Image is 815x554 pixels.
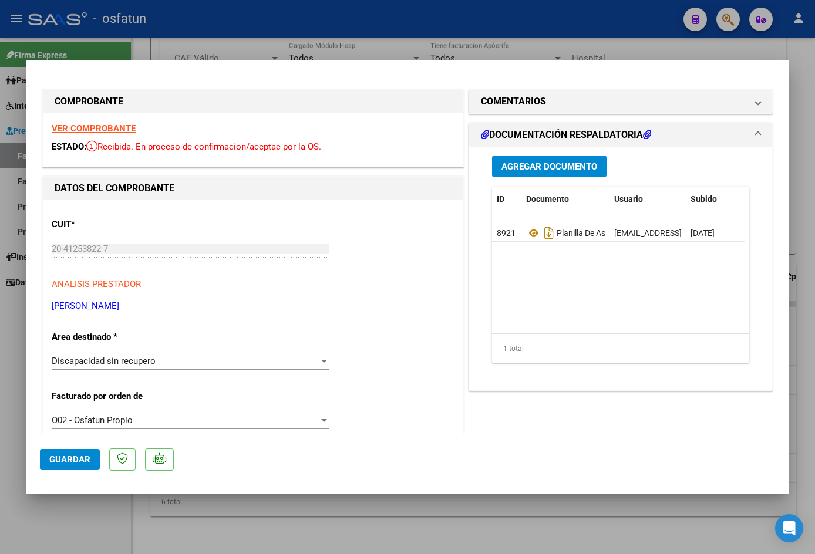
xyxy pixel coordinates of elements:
p: CUIT [52,218,173,231]
datatable-header-cell: ID [492,187,521,212]
datatable-header-cell: Documento [521,187,609,212]
p: Area destinado * [52,330,173,344]
span: ESTADO: [52,141,86,152]
div: Open Intercom Messenger [775,514,803,542]
span: ANALISIS PRESTADOR [52,279,141,289]
mat-expansion-panel-header: COMENTARIOS [469,90,772,113]
div: 1 total [492,334,749,363]
i: Descargar documento [541,224,557,242]
span: [EMAIL_ADDRESS][DOMAIN_NAME] - [PERSON_NAME] [614,228,813,238]
span: Usuario [614,194,643,204]
span: [DATE] [691,228,715,238]
a: VER COMPROBANTE [52,123,136,134]
button: Agregar Documento [492,156,607,177]
mat-expansion-panel-header: DOCUMENTACIÓN RESPALDATORIA [469,123,772,147]
h1: COMENTARIOS [481,94,546,109]
span: Documento [526,194,569,204]
button: Guardar [40,449,100,470]
span: 8921 [497,228,516,238]
div: DOCUMENTACIÓN RESPALDATORIA [469,147,772,390]
span: Discapacidad sin recupero [52,356,156,366]
span: Subido [691,194,717,204]
span: Recibida. En proceso de confirmacion/aceptac por la OS. [86,141,321,152]
span: Agregar Documento [501,161,597,172]
strong: DATOS DEL COMPROBANTE [55,183,174,194]
p: [PERSON_NAME] [52,299,454,313]
span: O02 - Osfatun Propio [52,415,133,425]
span: ID [497,194,504,204]
datatable-header-cell: Acción [745,187,803,212]
span: Planilla De Asistencia+autorización [526,228,684,238]
span: Guardar [49,454,90,465]
datatable-header-cell: Usuario [609,187,686,212]
datatable-header-cell: Subido [686,187,745,212]
strong: COMPROBANTE [55,96,123,107]
h1: DOCUMENTACIÓN RESPALDATORIA [481,128,651,142]
p: Facturado por orden de [52,390,173,403]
